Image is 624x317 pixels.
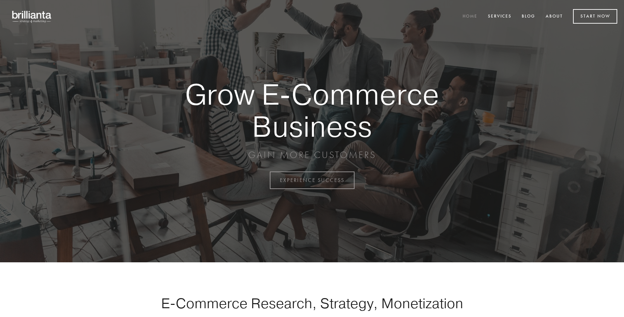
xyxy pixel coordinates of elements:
p: GAIN MORE CUSTOMERS [161,149,463,161]
a: Home [458,11,482,22]
a: Start Now [573,9,617,24]
a: EXPERIENCE SUCCESS [270,171,355,189]
img: brillianta - research, strategy, marketing [7,7,57,26]
h1: E-Commerce Research, Strategy, Monetization [140,295,484,312]
strong: Grow E-Commerce Business [161,78,463,142]
a: Blog [517,11,540,22]
a: Services [484,11,516,22]
a: About [541,11,567,22]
